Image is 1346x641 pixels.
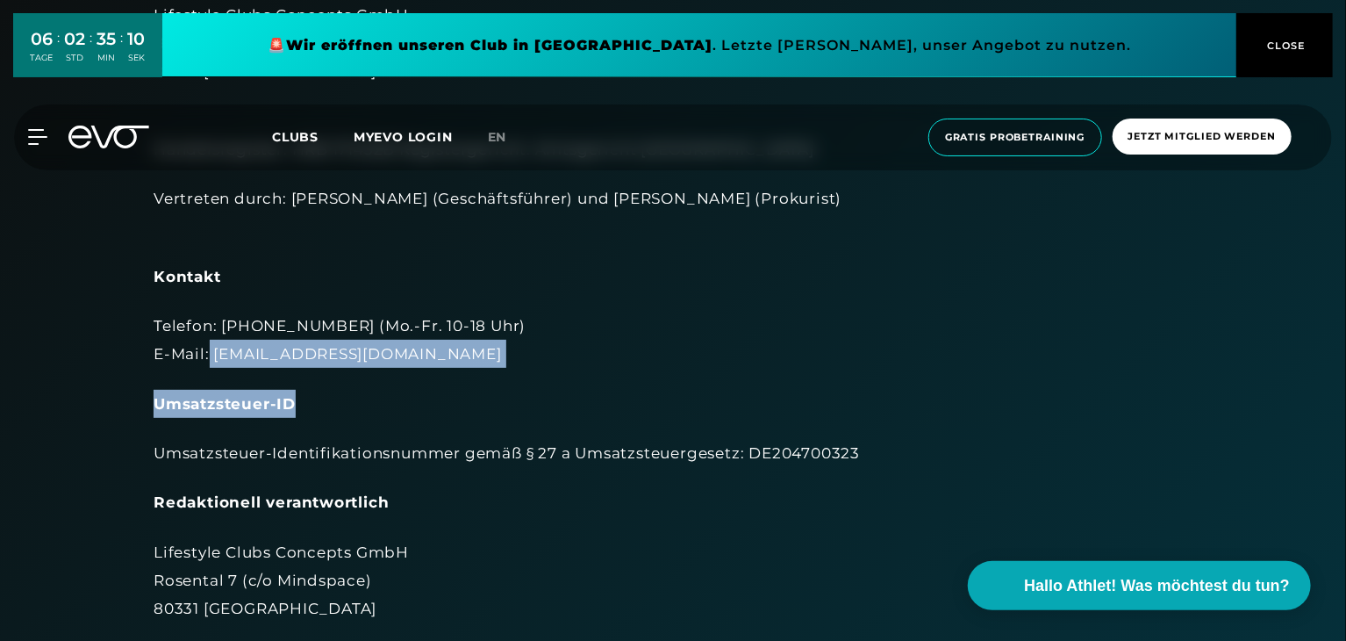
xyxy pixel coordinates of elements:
[154,439,1192,467] div: Umsatzsteuer-Identifikationsnummer gemäß § 27 a Umsatzsteuergesetz: DE204700323
[154,268,221,285] strong: Kontakt
[90,28,93,75] div: :
[65,52,86,64] div: STD
[488,129,507,145] span: en
[945,130,1085,145] span: Gratis Probetraining
[1024,574,1290,598] span: Hallo Athlet! Was möchtest du tun?
[154,538,1192,623] div: Lifestyle Clubs Concepts GmbH Rosental 7 (c/o Mindspace) 80331 [GEOGRAPHIC_DATA]
[354,129,453,145] a: MYEVO LOGIN
[1236,13,1333,77] button: CLOSE
[154,184,1192,241] div: Vertreten durch: [PERSON_NAME] (Geschäftsführer) und [PERSON_NAME] (Prokurist)
[128,52,146,64] div: SEK
[154,395,296,413] strong: Umsatzsteuer-ID
[1128,129,1276,144] span: Jetzt Mitglied werden
[97,52,117,64] div: MIN
[154,493,390,511] strong: Redaktionell verantwortlich
[65,26,86,52] div: 02
[31,52,54,64] div: TAGE
[488,127,528,148] a: en
[97,26,117,52] div: 35
[272,128,354,145] a: Clubs
[128,26,146,52] div: 10
[272,129,319,145] span: Clubs
[121,28,124,75] div: :
[58,28,61,75] div: :
[1264,38,1307,54] span: CLOSE
[31,26,54,52] div: 06
[968,561,1311,610] button: Hallo Athlet! Was möchtest du tun?
[154,312,1192,369] div: Telefon: [PHONE_NUMBER] (Mo.-Fr. 10-18 Uhr) E-Mail: [EMAIL_ADDRESS][DOMAIN_NAME]
[1107,119,1297,156] a: Jetzt Mitglied werden
[923,119,1107,156] a: Gratis Probetraining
